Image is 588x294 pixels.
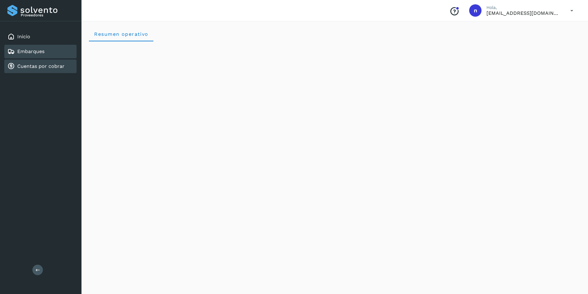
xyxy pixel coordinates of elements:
p: Hola, [486,5,561,10]
span: Resumen operativo [94,31,148,37]
div: Inicio [4,30,77,43]
a: Embarques [17,48,44,54]
div: Cuentas por cobrar [4,60,77,73]
p: Proveedores [21,13,74,17]
div: Embarques [4,45,77,58]
a: Cuentas por cobrar [17,63,65,69]
a: Inicio [17,34,30,39]
p: nchavez@aeo.mx [486,10,561,16]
